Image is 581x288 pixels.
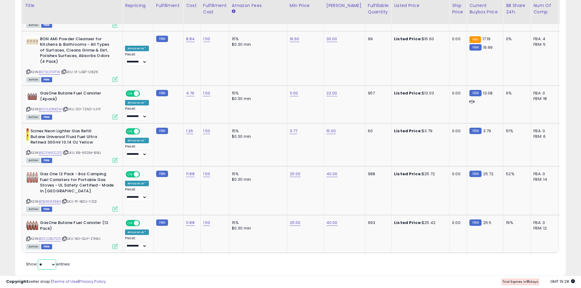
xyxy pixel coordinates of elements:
div: 15% [232,128,282,134]
div: [PERSON_NAME] [326,2,363,9]
a: 40.00 [326,220,338,226]
span: 25.72 [483,171,494,177]
div: FBA: 0 [533,91,554,96]
div: ASIN: [26,171,118,211]
div: Cost [186,2,198,9]
span: FBM [41,244,52,249]
span: OFF [139,129,149,134]
span: FBM [41,77,52,82]
span: All listings currently available for purchase on Amazon [26,207,40,212]
div: $0.30 min [232,42,282,47]
b: GasOne Butane Fuel Canister (12 Pack) [40,220,114,233]
span: 16.99 [483,44,493,50]
a: B000JORB2M [39,107,62,112]
div: 0.00 [452,171,462,177]
span: 13.08 [483,90,493,96]
div: Amazon AI * [125,229,149,235]
div: FBM: 6 [533,134,554,139]
div: Listed Price [394,2,447,9]
span: FBM [41,23,52,28]
span: All listings currently available for purchase on Amazon [26,77,40,82]
div: FBM: 18 [533,96,554,101]
div: FBA: 0 [533,171,554,177]
div: Amazon AI * [125,138,149,143]
img: 51FmNENcMKL._SL40_.jpg [26,91,38,103]
small: FBM [469,44,481,51]
b: GasOne Butane Fuel Canister (4pack) [40,91,114,103]
strong: Copyright [6,279,28,284]
div: ASIN: [26,36,118,81]
a: 11.88 [186,220,195,226]
a: B075CFD1TW [39,69,60,75]
span: FBM [41,207,52,212]
small: FBM [469,90,481,96]
div: Fulfillable Quantity [368,2,389,15]
div: ASIN: [26,91,118,119]
b: Listed Price: [394,36,422,42]
a: 11.88 [186,171,195,177]
div: ASIN: [26,220,118,248]
a: Privacy Policy [79,279,106,284]
div: 988 [368,171,387,177]
span: 3.79 [483,128,491,134]
span: Trial Expires in days [502,279,538,284]
span: OFF [139,221,149,226]
small: Amazon Fees. [232,9,235,14]
div: 60 [368,128,387,134]
div: Title [25,2,120,9]
div: $13.03 [394,91,445,96]
div: 15% [232,36,282,42]
div: 0% [506,36,526,42]
a: 22.00 [326,90,337,96]
span: ON [126,221,134,226]
div: seller snap | | [6,279,106,285]
small: FBM [469,128,481,134]
div: 0.00 [452,128,462,134]
div: 15% [232,171,282,177]
div: Preset: [125,107,149,120]
a: 3.77 [290,128,298,134]
small: FBM [156,128,168,134]
div: Amazon AI * [125,181,149,186]
div: $0.30 min [232,134,282,139]
div: $0.30 min [232,96,282,101]
b: BON AMI Powder Cleanser for Kitchens & Bathrooms - All Types of Surfaces, Cleans Grime & Dirt, Po... [40,36,114,66]
img: 51TtJU0ilhL._SL40_.jpg [26,36,38,46]
a: 4.76 [186,90,195,96]
a: 11.00 [290,90,298,96]
div: FBA: 4 [533,36,554,42]
div: 51% [506,128,526,134]
a: 16.60 [290,36,299,42]
a: 1.50 [203,36,210,42]
a: 1.50 [203,90,210,96]
div: ASIN: [26,128,118,162]
div: Current Buybox Price [469,2,501,15]
a: B0B46WX5B4 [39,199,61,204]
b: 11 [526,279,529,284]
span: 25.5 [483,220,492,226]
span: All listings currently available for purchase on Amazon [26,115,40,120]
div: $0.30 min [232,226,282,231]
a: 25.00 [290,171,301,177]
div: 99 [368,36,387,42]
b: Listed Price: [394,128,422,134]
div: 19% [506,220,526,226]
b: Listed Price: [394,220,422,226]
a: 15.00 [326,128,336,134]
img: 51ltTILo2mL._SL40_.jpg [26,220,38,232]
div: BB Share 24h. [506,2,528,15]
div: Ship Price [452,2,464,15]
a: Terms of Use [52,279,78,284]
div: FBM: 12 [533,226,554,231]
span: OFF [139,172,149,177]
a: 25.00 [290,220,301,226]
span: | SKU: NO-GIJY-Z9WJ [62,236,100,241]
a: 30.00 [326,36,337,42]
span: ON [126,172,134,177]
div: FBM: 14 [533,177,554,182]
div: Preset: [125,187,149,201]
a: 1.50 [203,220,210,226]
div: 993 [368,220,387,226]
b: Listed Price: [394,171,422,177]
a: B0022BUT2O [39,236,61,241]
